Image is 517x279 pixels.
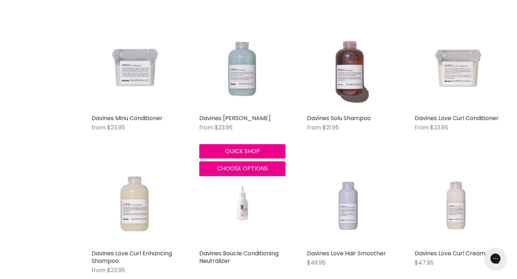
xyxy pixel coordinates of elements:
span: from [92,266,106,274]
a: Davines Love Curl Cream [415,249,485,257]
span: from [92,123,106,132]
img: Davines Love Curl Cream [415,160,501,246]
span: from [415,123,429,132]
img: Davines Minu Shampoo [199,25,285,111]
a: Davines Minu Conditioner [92,114,163,122]
span: $23.95 [107,123,125,132]
button: Choose options [199,161,285,176]
a: Davines Love Curl Conditioner [415,114,499,122]
img: Davines Love Curl Conditioner [415,25,501,111]
a: Davines Love Curl Enhancing Shampoo [92,249,172,265]
img: Davines Minu Conditioner [92,25,178,111]
span: $23.95 [430,123,448,132]
span: $21.95 [322,123,339,132]
img: Davines Boucle Conditioning Neutralizer [214,160,271,246]
iframe: Gorgias live chat messenger [481,245,510,272]
img: Davines Solu Shampoo [307,25,393,111]
span: from [307,123,321,132]
img: Davines Love Curl Enhancing Shampoo [92,160,178,246]
span: Choose options [217,164,268,172]
a: Davines Boucle Conditioning Neutralizer [199,249,279,265]
span: $49.95 [307,259,326,267]
button: Quick shop [199,144,285,159]
a: Davines Love Hair Smoother [307,249,386,257]
span: $47.95 [415,259,434,267]
img: Davines Love Hair Smoother [307,160,393,246]
span: from [199,123,213,132]
a: Davines Boucle Conditioning Neutralizer [199,160,285,246]
a: Davines [PERSON_NAME] [199,114,271,122]
span: $23.95 [107,266,125,274]
a: Davines Solu Shampoo [307,114,371,122]
span: $23.95 [215,123,233,132]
